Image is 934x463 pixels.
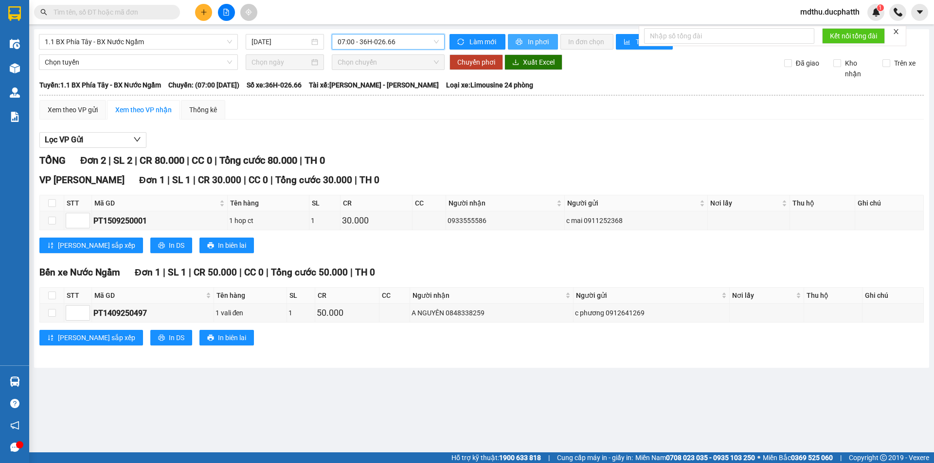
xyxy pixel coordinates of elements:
[223,9,230,16] span: file-add
[218,4,235,21] button: file-add
[305,154,325,166] span: TH 0
[275,174,352,186] span: Tổng cước 30.000
[449,34,505,50] button: syncLàm mới
[135,267,161,278] span: Đơn 1
[10,443,19,452] span: message
[47,334,54,342] span: sort-ascending
[916,8,924,17] span: caret-down
[10,39,20,49] img: warehouse-icon
[39,174,125,186] span: VP [PERSON_NAME]
[300,154,302,166] span: |
[449,54,503,70] button: Chuyển phơi
[342,214,411,227] div: 30.000
[228,195,309,211] th: Tên hàng
[528,36,550,47] span: In phơi
[355,174,357,186] span: |
[890,58,919,69] span: Trên xe
[251,57,309,68] input: Chọn ngày
[10,87,20,98] img: warehouse-icon
[169,240,184,251] span: In DS
[93,215,226,227] div: PT1509250001
[448,215,563,226] div: 0933555586
[635,452,755,463] span: Miền Nam
[624,38,632,46] span: bar-chart
[93,307,212,319] div: PT1409250497
[199,330,254,345] button: printerIn biên lai
[413,195,446,211] th: CC
[135,154,137,166] span: |
[557,452,633,463] span: Cung cấp máy in - giấy in:
[469,36,498,47] span: Làm mới
[168,80,239,90] span: Chuyến: (07:00 [DATE])
[894,8,902,17] img: phone-icon
[10,377,20,387] img: warehouse-icon
[187,154,189,166] span: |
[218,332,246,343] span: In biên lai
[350,267,353,278] span: |
[54,7,168,17] input: Tìm tên, số ĐT hoặc mã đơn
[355,267,375,278] span: TH 0
[893,28,899,35] span: close
[338,55,439,69] span: Chọn chuyến
[169,332,184,343] span: In DS
[247,80,302,90] span: Số xe: 36H-026.66
[108,154,111,166] span: |
[792,6,867,18] span: mdthu.ducphatth
[39,81,161,89] b: Tuyến: 1.1 BX Phía Tây - BX Nước Ngầm
[790,195,855,211] th: Thu hộ
[757,456,760,460] span: ⚪️
[92,304,214,323] td: PT1409250497
[10,63,20,73] img: warehouse-icon
[189,104,217,115] div: Thống kê
[309,195,341,211] th: SL
[359,174,379,186] span: TH 0
[911,4,928,21] button: caret-down
[45,134,83,146] span: Lọc VP Gửi
[194,267,237,278] span: CR 50.000
[172,174,191,186] span: SL 1
[239,267,242,278] span: |
[841,58,875,79] span: Kho nhận
[45,34,232,49] span: 1.1 BX Phía Tây - BX Nước Ngầm
[412,308,572,318] div: A NGUYÊN 0848338259
[214,288,287,304] th: Tên hàng
[523,57,555,68] span: Xuất Excel
[413,290,563,301] span: Người nhận
[792,58,823,69] span: Đã giao
[499,454,541,462] strong: 1900 633 818
[150,330,192,345] button: printerIn DS
[80,154,106,166] span: Đơn 2
[39,267,120,278] span: Bến xe Nước Ngầm
[207,334,214,342] span: printer
[309,80,439,90] span: Tài xế: [PERSON_NAME] - [PERSON_NAME]
[855,195,924,211] th: Ghi chú
[200,9,207,16] span: plus
[877,4,884,11] sup: 1
[39,238,143,253] button: sort-ascending[PERSON_NAME] sắp xếp
[158,334,165,342] span: printer
[218,240,246,251] span: In biên lai
[251,36,309,47] input: 15/09/2025
[341,195,413,211] th: CR
[64,288,92,304] th: STT
[115,104,172,115] div: Xem theo VP nhận
[45,55,232,69] span: Chọn tuyến
[198,174,241,186] span: CR 30.000
[457,38,466,46] span: sync
[710,198,780,208] span: Nơi lấy
[39,154,66,166] span: TỔNG
[576,290,719,301] span: Người gửi
[192,154,212,166] span: CC 0
[8,6,21,21] img: logo-vxr
[199,238,254,253] button: printerIn biên lai
[244,174,246,186] span: |
[40,9,47,16] span: search
[315,288,380,304] th: CR
[862,288,924,304] th: Ghi chú
[39,330,143,345] button: sort-ascending[PERSON_NAME] sắp xếp
[566,215,706,226] div: c mai 0911252368
[47,242,54,250] span: sort-ascending
[168,267,186,278] span: SL 1
[548,452,550,463] span: |
[446,80,533,90] span: Loại xe: Limousine 24 phòng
